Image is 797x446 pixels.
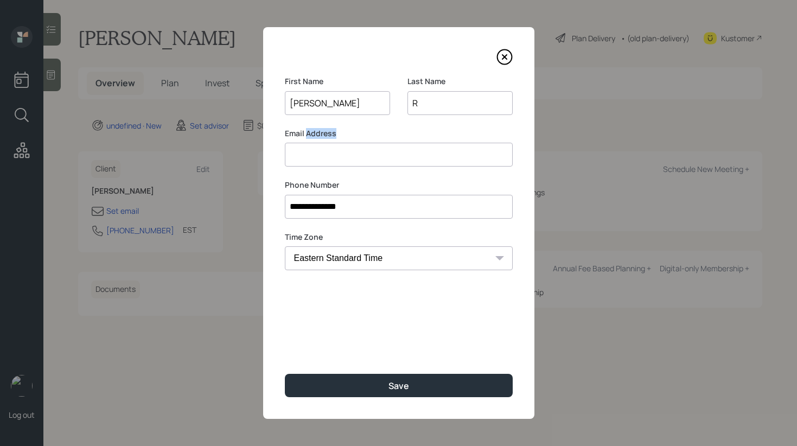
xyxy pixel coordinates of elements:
[285,128,513,139] label: Email Address
[285,374,513,397] button: Save
[388,380,409,392] div: Save
[285,180,513,190] label: Phone Number
[407,76,513,87] label: Last Name
[285,232,513,243] label: Time Zone
[285,76,390,87] label: First Name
